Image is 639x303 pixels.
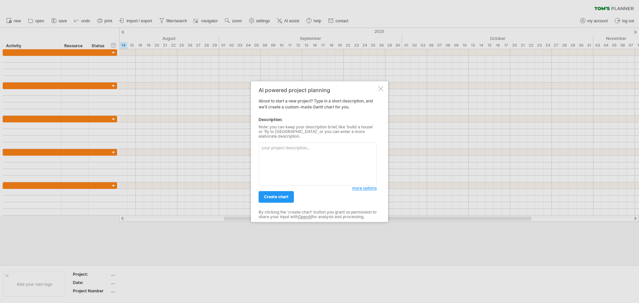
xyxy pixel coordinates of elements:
a: OpenAI [298,215,312,220]
div: About to start a new project? Type in a short description, and we'll create a custom-made Gantt c... [259,87,377,216]
a: more options [352,185,377,191]
a: create chart [259,191,294,203]
div: By clicking the 'create chart' button you grant us permission to share your input with for analys... [259,210,377,220]
div: AI powered project planning [259,87,377,93]
div: Description: [259,117,377,123]
span: more options [352,186,377,191]
div: Note: you can keep your description brief, like 'build a house' or 'fly to [GEOGRAPHIC_DATA]', or... [259,125,377,139]
span: create chart [264,194,289,199]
